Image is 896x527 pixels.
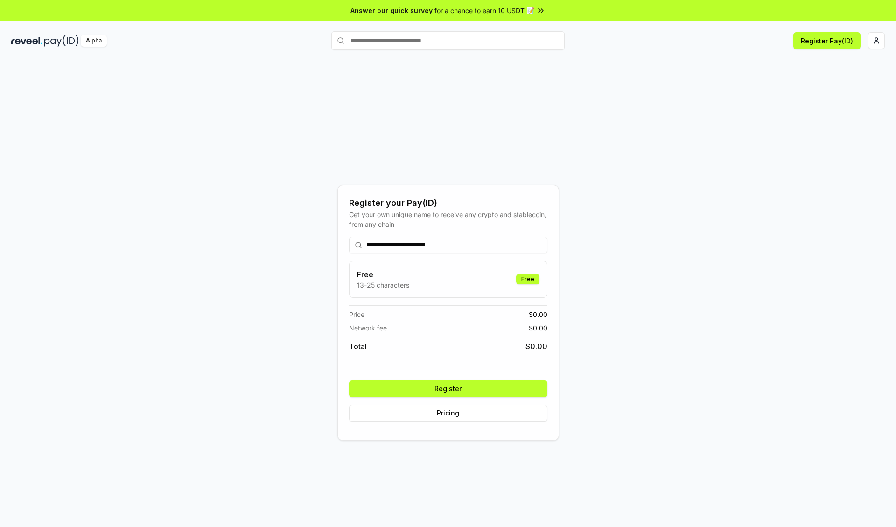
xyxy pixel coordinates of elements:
[357,269,409,280] h3: Free
[529,323,547,333] span: $ 0.00
[11,35,42,47] img: reveel_dark
[350,6,433,15] span: Answer our quick survey
[357,280,409,290] p: 13-25 characters
[349,197,547,210] div: Register your Pay(ID)
[349,323,387,333] span: Network fee
[434,6,534,15] span: for a chance to earn 10 USDT 📝
[81,35,107,47] div: Alpha
[44,35,79,47] img: pay_id
[525,341,547,352] span: $ 0.00
[516,274,539,284] div: Free
[349,405,547,422] button: Pricing
[529,309,547,319] span: $ 0.00
[349,309,364,319] span: Price
[793,32,861,49] button: Register Pay(ID)
[349,341,367,352] span: Total
[349,380,547,397] button: Register
[349,210,547,229] div: Get your own unique name to receive any crypto and stablecoin, from any chain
